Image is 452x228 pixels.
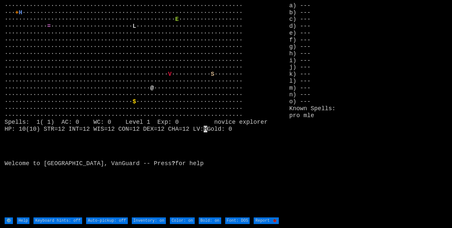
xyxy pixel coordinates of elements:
[33,217,82,224] input: Keyboard hints: off
[254,217,278,224] input: Report 🐞
[5,217,13,224] input: ⚙️
[168,71,172,77] font: V
[17,217,30,224] input: Help
[225,217,250,224] input: Font: DOS
[150,85,154,91] font: @
[19,9,23,16] font: H
[204,126,207,132] mark: H
[47,23,51,29] font: =
[175,16,179,23] font: E
[5,2,289,217] larn: ··································································· ··· ·························...
[199,217,221,224] input: Bold: on
[132,23,136,29] font: L
[86,217,127,224] input: Auto-pickup: off
[211,71,214,77] font: S
[132,217,166,224] input: Inventory: on
[289,2,448,217] stats: a) --- b) --- c) --- d) --- e) --- f) --- g) --- h) --- i) --- j) --- k) --- l) --- m) --- n) ---...
[172,160,175,167] b: ?
[15,9,19,16] font: +
[170,217,195,224] input: Color: on
[132,98,136,105] font: $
